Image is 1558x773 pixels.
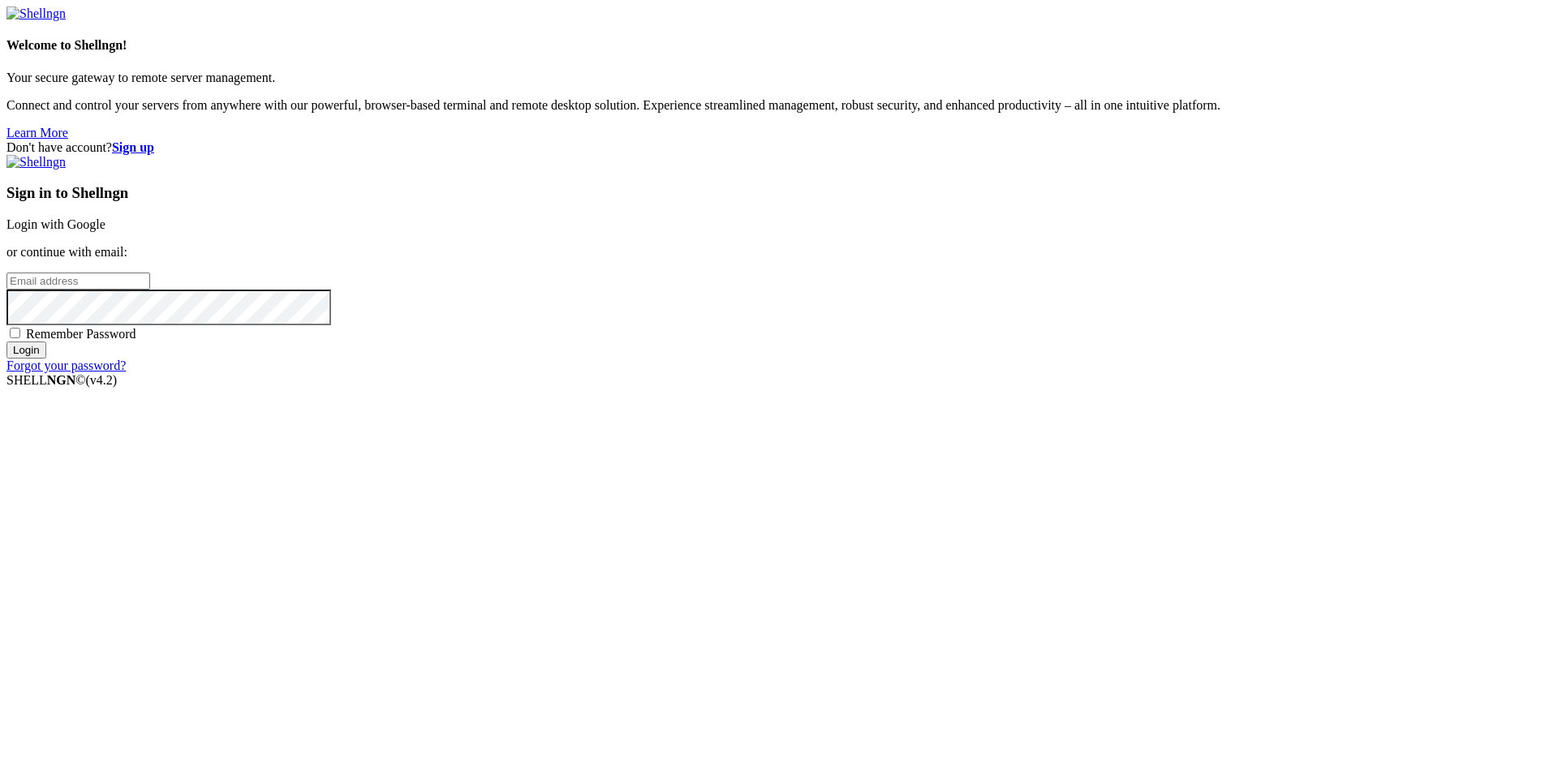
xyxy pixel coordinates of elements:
a: Forgot your password? [6,359,126,372]
input: Login [6,341,46,359]
img: Shellngn [6,6,66,21]
input: Remember Password [10,328,20,338]
b: NGN [47,373,76,387]
a: Sign up [112,140,154,154]
span: 4.2.0 [86,373,118,387]
a: Learn More [6,126,68,140]
input: Email address [6,273,150,290]
div: Don't have account? [6,140,1552,155]
span: SHELL © [6,373,117,387]
span: Remember Password [26,327,136,341]
h4: Welcome to Shellngn! [6,38,1552,53]
p: Connect and control your servers from anywhere with our powerful, browser-based terminal and remo... [6,98,1552,113]
h3: Sign in to Shellngn [6,184,1552,202]
p: or continue with email: [6,245,1552,260]
img: Shellngn [6,155,66,170]
p: Your secure gateway to remote server management. [6,71,1552,85]
a: Login with Google [6,217,105,231]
